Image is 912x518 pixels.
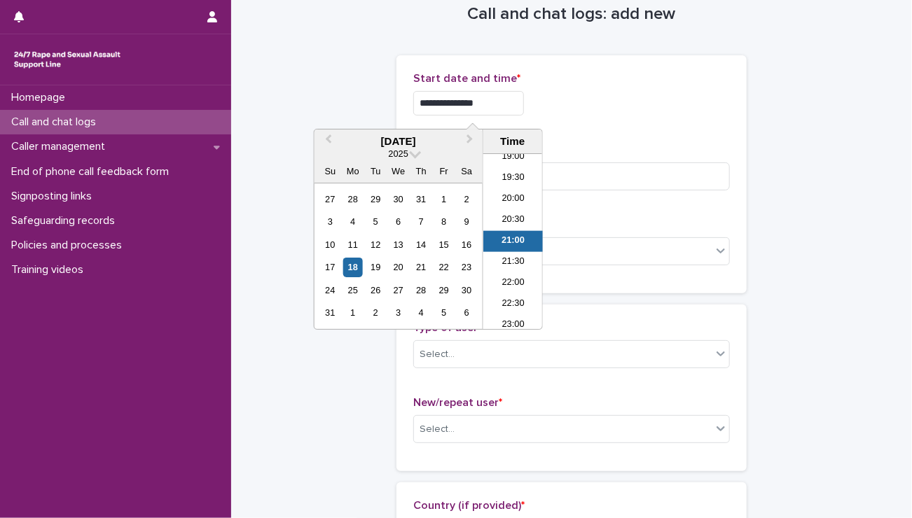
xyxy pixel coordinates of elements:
[389,212,408,231] div: Choose Wednesday, August 6th, 2025
[366,190,385,209] div: Choose Tuesday, July 29th, 2025
[366,235,385,254] div: Choose Tuesday, August 12th, 2025
[6,214,126,227] p: Safeguarding records
[413,73,520,84] span: Start date and time
[483,252,543,273] li: 21:30
[6,239,133,252] p: Policies and processes
[457,162,476,181] div: Sa
[434,235,453,254] div: Choose Friday, August 15th, 2025
[6,263,95,276] p: Training videos
[434,190,453,209] div: Choose Friday, August 1st, 2025
[460,131,483,153] button: Next Month
[6,115,107,129] p: Call and chat logs
[343,235,362,254] div: Choose Monday, August 11th, 2025
[366,162,385,181] div: Tu
[412,212,431,231] div: Choose Thursday, August 7th, 2025
[412,235,431,254] div: Choose Thursday, August 14th, 2025
[483,147,543,168] li: 19:00
[343,190,362,209] div: Choose Monday, July 28th, 2025
[483,168,543,189] li: 19:30
[319,188,478,324] div: month 2025-08
[6,190,103,203] p: Signposting links
[412,162,431,181] div: Th
[389,162,408,181] div: We
[343,212,362,231] div: Choose Monday, August 4th, 2025
[321,190,340,209] div: Choose Sunday, July 27th, 2025
[483,231,543,252] li: 21:00
[420,422,455,437] div: Select...
[434,303,453,322] div: Choose Friday, September 5th, 2025
[413,322,481,333] span: Type of user
[6,140,116,153] p: Caller management
[413,500,525,511] span: Country (if provided)
[434,212,453,231] div: Choose Friday, August 8th, 2025
[434,258,453,276] div: Choose Friday, August 22nd, 2025
[483,294,543,315] li: 22:30
[457,235,476,254] div: Choose Saturday, August 16th, 2025
[396,4,747,24] h1: Call and chat logs: add new
[343,281,362,300] div: Choose Monday, August 25th, 2025
[434,281,453,300] div: Choose Friday, August 29th, 2025
[412,258,431,276] div: Choose Thursday, August 21st, 2025
[389,148,408,159] span: 2025
[413,397,502,408] span: New/repeat user
[412,281,431,300] div: Choose Thursday, August 28th, 2025
[487,135,539,148] div: Time
[343,162,362,181] div: Mo
[412,190,431,209] div: Choose Thursday, July 31st, 2025
[6,165,180,178] p: End of phone call feedback form
[389,190,408,209] div: Choose Wednesday, July 30th, 2025
[321,212,340,231] div: Choose Sunday, August 3rd, 2025
[457,303,476,322] div: Choose Saturday, September 6th, 2025
[366,303,385,322] div: Choose Tuesday, September 2nd, 2025
[321,162,340,181] div: Su
[316,131,338,153] button: Previous Month
[321,281,340,300] div: Choose Sunday, August 24th, 2025
[457,281,476,300] div: Choose Saturday, August 30th, 2025
[315,135,483,148] div: [DATE]
[434,162,453,181] div: Fr
[457,258,476,276] div: Choose Saturday, August 23rd, 2025
[389,235,408,254] div: Choose Wednesday, August 13th, 2025
[366,258,385,276] div: Choose Tuesday, August 19th, 2025
[11,45,123,73] img: rhQMoQhaT3yELyF149Cw
[457,212,476,231] div: Choose Saturday, August 9th, 2025
[343,303,362,322] div: Choose Monday, September 1st, 2025
[321,303,340,322] div: Choose Sunday, August 31st, 2025
[389,281,408,300] div: Choose Wednesday, August 27th, 2025
[483,315,543,336] li: 23:00
[412,303,431,322] div: Choose Thursday, September 4th, 2025
[483,273,543,294] li: 22:00
[483,210,543,231] li: 20:30
[6,91,76,104] p: Homepage
[366,281,385,300] div: Choose Tuesday, August 26th, 2025
[366,212,385,231] div: Choose Tuesday, August 5th, 2025
[483,189,543,210] li: 20:00
[321,258,340,276] div: Choose Sunday, August 17th, 2025
[343,258,362,276] div: Choose Monday, August 18th, 2025
[420,347,455,362] div: Select...
[321,235,340,254] div: Choose Sunday, August 10th, 2025
[389,303,408,322] div: Choose Wednesday, September 3rd, 2025
[389,258,408,276] div: Choose Wednesday, August 20th, 2025
[457,190,476,209] div: Choose Saturday, August 2nd, 2025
